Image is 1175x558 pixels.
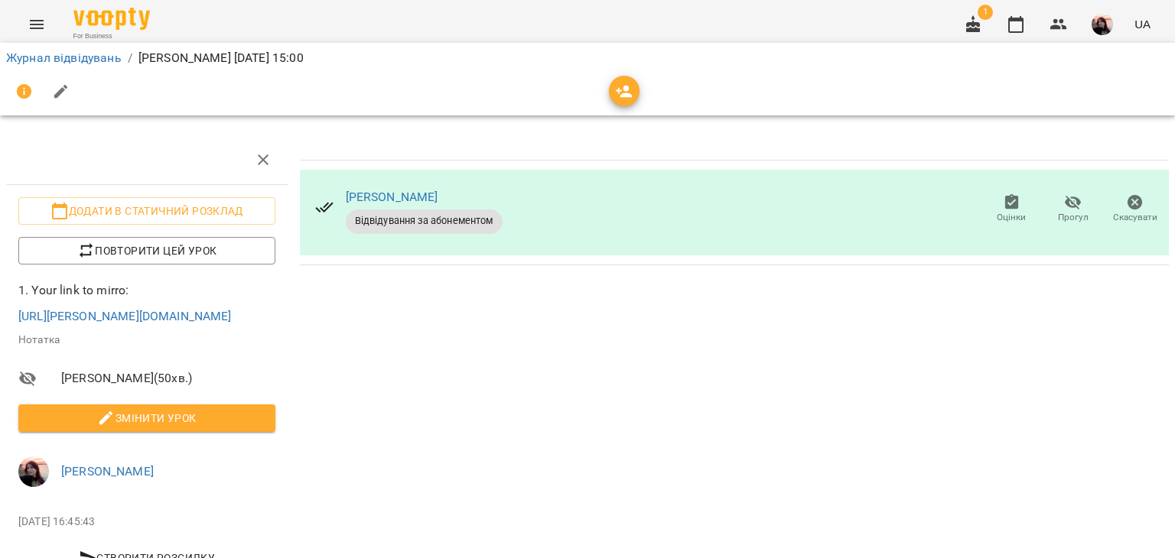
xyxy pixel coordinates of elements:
button: Прогул [1043,188,1105,231]
span: [PERSON_NAME] ( 50 хв. ) [61,369,275,388]
button: Змінити урок [18,404,275,432]
p: [DATE] 16:45:43 [18,514,275,530]
a: [PERSON_NAME] [346,190,438,204]
button: Скасувати [1104,188,1166,231]
p: [PERSON_NAME] [DATE] 15:00 [138,49,304,67]
span: For Business [73,31,150,41]
img: 593dfa334cc66595748fde4e2f19f068.jpg [18,456,49,487]
button: Додати в статичний розклад [18,197,275,225]
a: [PERSON_NAME] [61,464,154,479]
p: 1. Your link to mirro: [18,281,275,300]
span: UA [1134,16,1151,32]
span: Прогул [1058,211,1089,224]
span: Скасувати [1113,211,1157,224]
img: Voopty Logo [73,8,150,30]
button: Оцінки [981,188,1043,231]
span: Повторити цей урок [31,242,263,260]
p: Нотатка [18,333,275,348]
span: Змінити урок [31,409,263,427]
img: 593dfa334cc66595748fde4e2f19f068.jpg [1092,14,1113,35]
span: 1 [978,5,993,20]
span: Оцінки [997,211,1026,224]
button: UA [1128,10,1157,38]
span: Додати в статичний розклад [31,202,263,220]
span: Відвідування за абонементом [346,214,503,228]
button: Повторити цей урок [18,237,275,264]
nav: breadcrumb [6,49,1169,67]
a: Журнал відвідувань [6,50,122,65]
a: [URL][PERSON_NAME][DOMAIN_NAME] [18,309,232,323]
li: / [128,49,132,67]
button: Menu [18,6,55,43]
